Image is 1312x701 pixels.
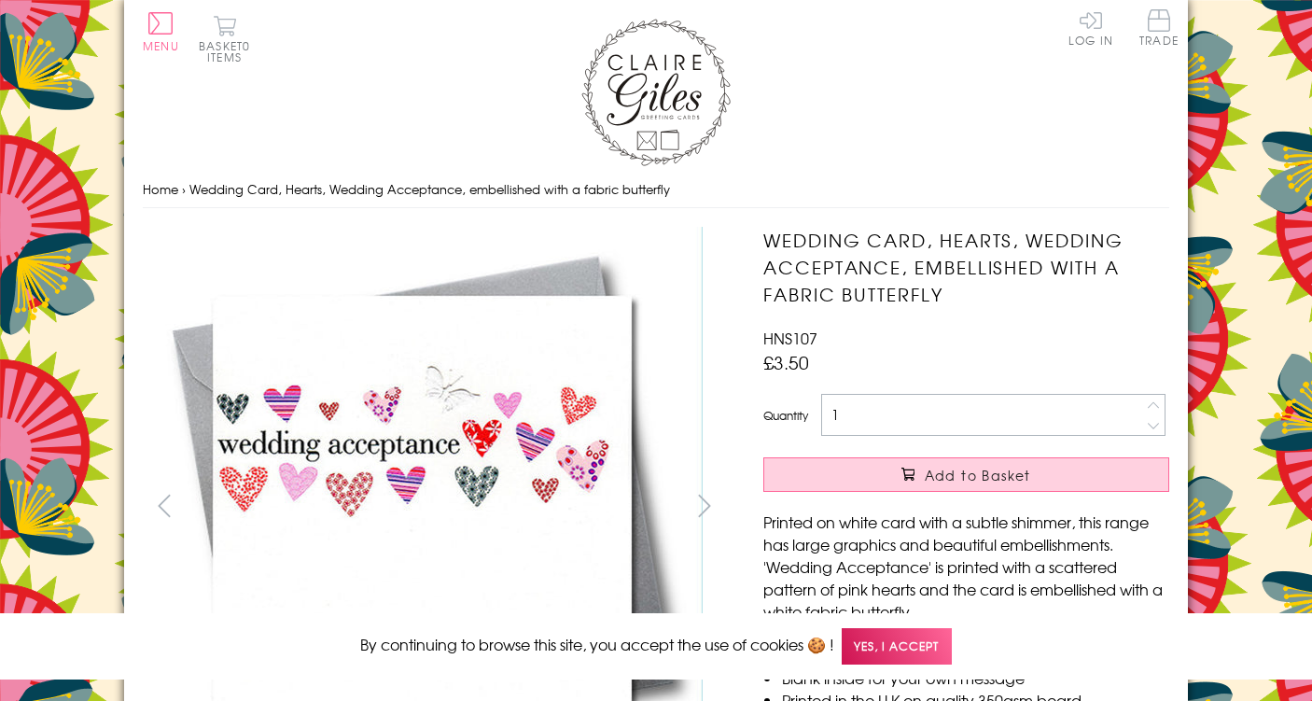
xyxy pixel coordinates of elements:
[925,466,1031,484] span: Add to Basket
[684,484,726,526] button: next
[143,180,178,198] a: Home
[199,15,250,63] button: Basket0 items
[763,407,808,424] label: Quantity
[763,457,1169,492] button: Add to Basket
[1139,9,1179,46] span: Trade
[143,484,185,526] button: prev
[763,511,1169,623] p: Printed on white card with a subtle shimmer, this range has large graphics and beautiful embellis...
[763,227,1169,307] h1: Wedding Card, Hearts, Wedding Acceptance, embellished with a fabric butterfly
[143,12,179,51] button: Menu
[1068,9,1113,46] a: Log In
[189,180,670,198] span: Wedding Card, Hearts, Wedding Acceptance, embellished with a fabric butterfly
[207,37,250,65] span: 0 items
[1139,9,1179,49] a: Trade
[763,349,809,375] span: £3.50
[143,171,1169,209] nav: breadcrumbs
[182,180,186,198] span: ›
[842,628,952,665] span: Yes, I accept
[143,37,179,54] span: Menu
[763,327,817,349] span: HNS107
[581,19,731,166] img: Claire Giles Greetings Cards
